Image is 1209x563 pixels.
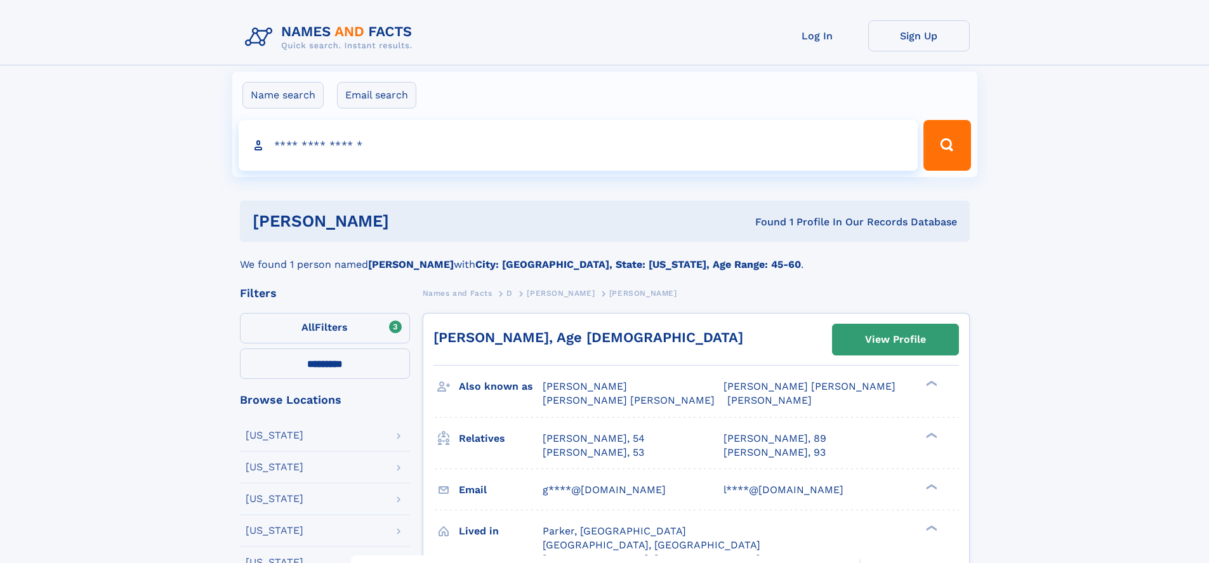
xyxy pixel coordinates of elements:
[433,329,743,345] a: [PERSON_NAME], Age [DEMOGRAPHIC_DATA]
[543,380,627,392] span: [PERSON_NAME]
[923,431,938,439] div: ❯
[240,394,410,406] div: Browse Locations
[240,288,410,299] div: Filters
[475,258,801,270] b: City: [GEOGRAPHIC_DATA], State: [US_STATE], Age Range: 45-60
[459,376,543,397] h3: Also known as
[767,20,868,51] a: Log In
[723,380,895,392] span: [PERSON_NAME] [PERSON_NAME]
[423,285,492,301] a: Names and Facts
[240,20,423,55] img: Logo Names and Facts
[923,120,970,171] button: Search Button
[253,213,572,229] h1: [PERSON_NAME]
[459,428,543,449] h3: Relatives
[527,289,595,298] span: [PERSON_NAME]
[727,394,812,406] span: [PERSON_NAME]
[246,526,303,536] div: [US_STATE]
[543,539,760,551] span: [GEOGRAPHIC_DATA], [GEOGRAPHIC_DATA]
[609,289,677,298] span: [PERSON_NAME]
[246,430,303,440] div: [US_STATE]
[459,479,543,501] h3: Email
[240,242,970,272] div: We found 1 person named with .
[572,215,957,229] div: Found 1 Profile In Our Records Database
[923,482,938,491] div: ❯
[543,446,644,460] a: [PERSON_NAME], 53
[723,432,826,446] a: [PERSON_NAME], 89
[506,285,513,301] a: D
[543,394,715,406] span: [PERSON_NAME] [PERSON_NAME]
[246,462,303,472] div: [US_STATE]
[301,321,315,333] span: All
[865,325,926,354] div: View Profile
[923,380,938,388] div: ❯
[527,285,595,301] a: [PERSON_NAME]
[242,82,324,109] label: Name search
[368,258,454,270] b: [PERSON_NAME]
[337,82,416,109] label: Email search
[543,432,645,446] a: [PERSON_NAME], 54
[543,525,686,537] span: Parker, [GEOGRAPHIC_DATA]
[923,524,938,532] div: ❯
[723,446,826,460] a: [PERSON_NAME], 93
[239,120,918,171] input: search input
[833,324,958,355] a: View Profile
[506,289,513,298] span: D
[246,494,303,504] div: [US_STATE]
[459,520,543,542] h3: Lived in
[240,313,410,343] label: Filters
[868,20,970,51] a: Sign Up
